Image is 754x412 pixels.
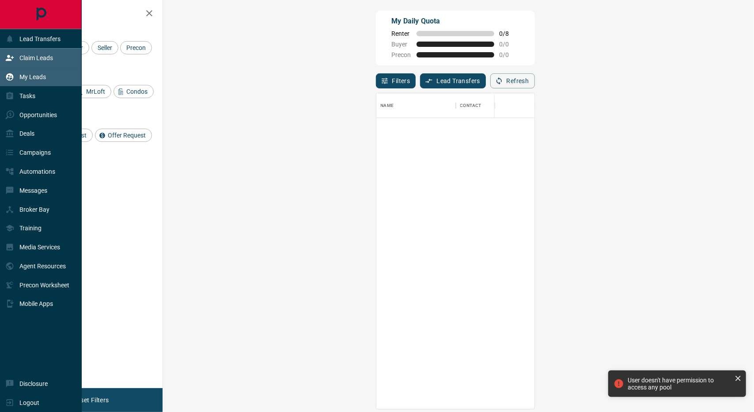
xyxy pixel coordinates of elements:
[105,132,149,139] span: Offer Request
[460,93,481,118] div: Contact
[376,93,456,118] div: Name
[392,30,411,37] span: Renter
[490,73,535,88] button: Refresh
[381,93,394,118] div: Name
[392,41,411,48] span: Buyer
[95,44,115,51] span: Seller
[376,73,416,88] button: Filters
[73,85,111,98] div: MrLoft
[420,73,486,88] button: Lead Transfers
[28,9,154,19] h2: Filters
[392,51,411,58] span: Precon
[95,129,152,142] div: Offer Request
[91,41,118,54] div: Seller
[500,30,519,37] span: 0 / 8
[83,88,108,95] span: MrLoft
[123,44,149,51] span: Precon
[628,377,731,391] div: User doesn't have permission to access any pool
[392,16,519,27] p: My Daily Quota
[500,41,519,48] span: 0 / 0
[114,85,154,98] div: Condos
[123,88,151,95] span: Condos
[456,93,527,118] div: Contact
[67,393,114,408] button: Reset Filters
[120,41,152,54] div: Precon
[500,51,519,58] span: 0 / 0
